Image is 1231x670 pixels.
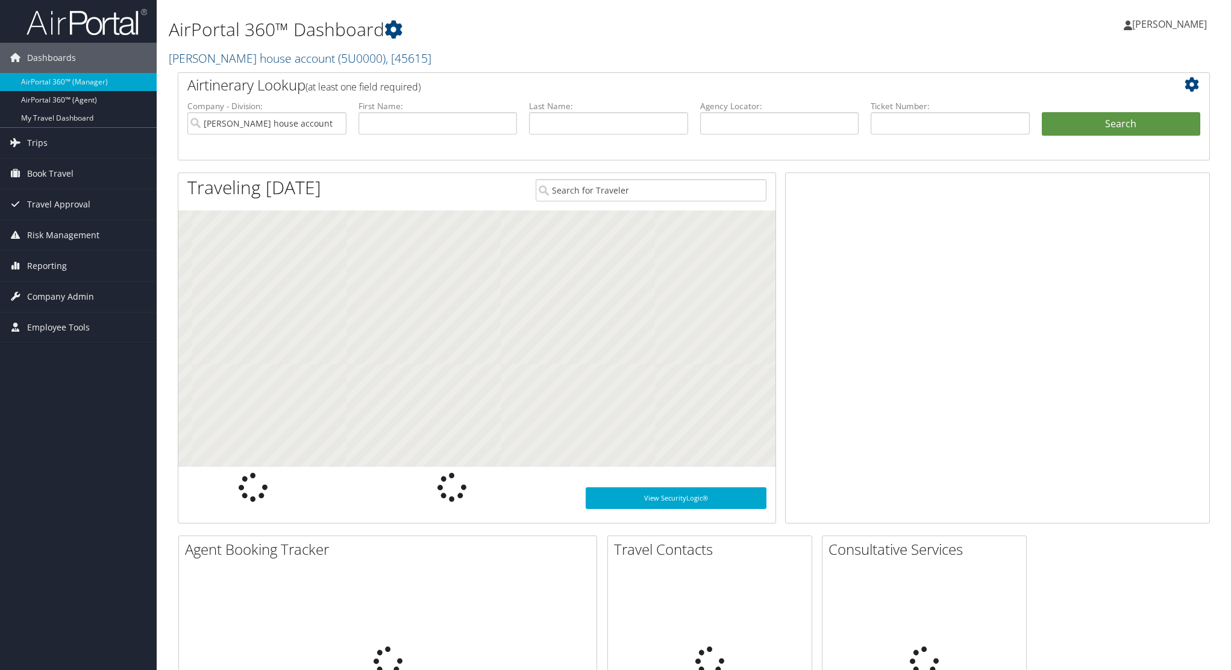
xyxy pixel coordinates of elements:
label: Company - Division: [187,100,346,112]
span: Trips [27,128,48,158]
span: Book Travel [27,159,74,189]
span: Reporting [27,251,67,281]
label: First Name: [359,100,518,112]
a: [PERSON_NAME] house account [169,50,431,66]
span: Dashboards [27,43,76,73]
a: [PERSON_NAME] [1124,6,1219,42]
label: Ticket Number: [871,100,1030,112]
label: Last Name: [529,100,688,112]
label: Agency Locator: [700,100,859,112]
h1: AirPortal 360™ Dashboard [169,17,869,42]
h2: Airtinerary Lookup [187,75,1114,95]
span: [PERSON_NAME] [1132,17,1207,31]
span: (at least one field required) [305,80,421,93]
span: Risk Management [27,220,99,250]
h2: Consultative Services [828,539,1026,560]
h2: Agent Booking Tracker [185,539,597,560]
img: airportal-logo.png [27,8,147,36]
input: Search for Traveler [536,179,766,201]
button: Search [1042,112,1201,136]
span: Travel Approval [27,189,90,220]
span: Company Admin [27,282,94,312]
h2: Travel Contacts [614,539,812,560]
span: ( 5U0000 ) [338,50,386,66]
span: Employee Tools [27,312,90,343]
h1: Traveling [DATE] [187,175,321,200]
a: View SecurityLogic® [586,487,766,509]
span: , [ 45615 ] [386,50,431,66]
